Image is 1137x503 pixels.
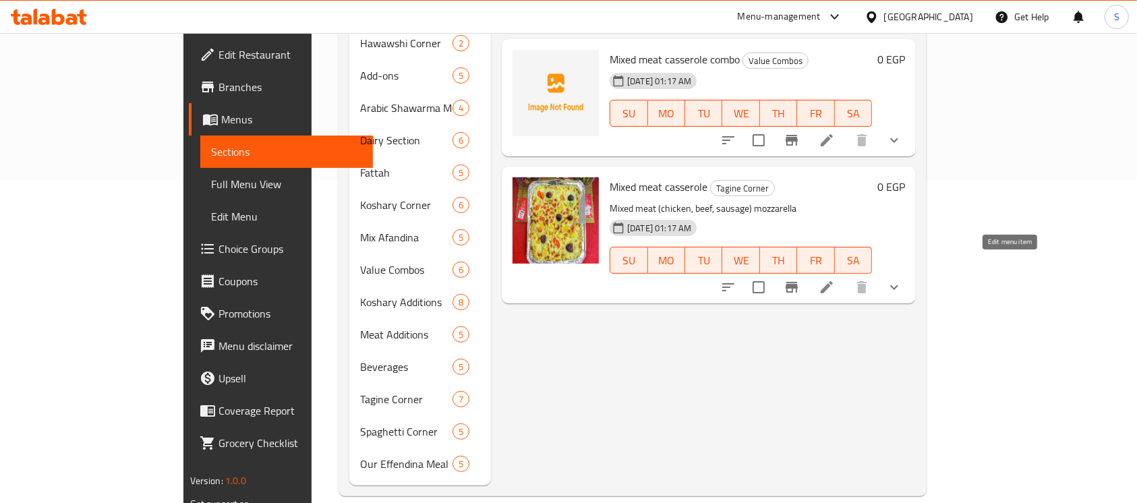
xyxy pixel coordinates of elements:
[218,370,363,386] span: Upsell
[877,177,905,196] h6: 0 EGP
[453,262,469,278] div: items
[610,177,707,197] span: Mixed meat casserole
[685,100,722,127] button: TU
[648,100,685,127] button: MO
[728,251,754,270] span: WE
[453,35,469,51] div: items
[453,37,469,50] span: 2
[360,294,453,310] span: Koshary Additions
[200,200,374,233] a: Edit Menu
[742,53,809,69] div: Value Combos
[360,456,453,472] div: Our Effendina Meal
[349,318,491,351] div: Meat Additions5
[453,67,469,84] div: items
[349,156,491,189] div: Fattah5
[189,362,374,394] a: Upsell
[453,328,469,341] span: 5
[360,132,453,148] span: Dairy Section
[360,165,453,181] span: Fattah
[189,265,374,297] a: Coupons
[453,197,469,213] div: items
[189,233,374,265] a: Choice Groups
[884,9,973,24] div: [GEOGRAPHIC_DATA]
[776,124,808,156] button: Branch-specific-item
[878,124,910,156] button: show more
[349,124,491,156] div: Dairy Section6
[189,38,374,71] a: Edit Restaurant
[349,415,491,448] div: Spaghetti Corner5
[691,104,717,123] span: TU
[349,59,491,92] div: Add-ons5
[189,394,374,427] a: Coverage Report
[453,264,469,276] span: 6
[360,100,453,116] span: Arabic Shawarma Meals Corner
[776,271,808,303] button: Branch-specific-item
[453,361,469,374] span: 5
[360,359,453,375] span: Beverages
[221,111,363,127] span: Menus
[745,126,773,154] span: Select to update
[453,458,469,471] span: 5
[610,100,647,127] button: SU
[360,326,453,343] span: Meat Additions
[453,199,469,212] span: 6
[653,104,680,123] span: MO
[453,165,469,181] div: items
[218,403,363,419] span: Coverage Report
[453,102,469,115] span: 4
[218,338,363,354] span: Menu disclaimer
[1114,9,1119,24] span: S
[360,391,453,407] div: Tagine Corner
[745,273,773,301] span: Select to update
[349,254,491,286] div: Value Combos6
[453,100,469,116] div: items
[835,247,872,274] button: SA
[728,104,754,123] span: WE
[722,247,759,274] button: WE
[349,221,491,254] div: Mix Afandina5
[218,305,363,322] span: Promotions
[722,100,759,127] button: WE
[190,472,223,490] span: Version:
[711,181,774,196] span: Tagine Corner
[360,67,453,84] span: Add-ons
[349,448,491,480] div: Our Effendina Meal5
[360,423,453,440] span: Spaghetti Corner
[610,200,872,217] p: Mixed meat (chicken, beef, sausage) mozzarella
[360,229,453,245] span: Mix Afandina
[712,271,745,303] button: sort-choices
[610,49,740,69] span: Mixed meat casserole combo
[738,9,821,25] div: Menu-management
[349,189,491,221] div: Koshary Corner6
[218,435,363,451] span: Grocery Checklist
[225,472,246,490] span: 1.0.0
[349,92,491,124] div: Arabic Shawarma Meals Corner4
[765,104,792,123] span: TH
[453,231,469,244] span: 5
[616,104,642,123] span: SU
[877,50,905,69] h6: 0 EGP
[453,167,469,179] span: 5
[453,393,469,406] span: 7
[360,197,453,213] span: Koshary Corner
[453,359,469,375] div: items
[218,273,363,289] span: Coupons
[819,132,835,148] a: Edit menu item
[616,251,642,270] span: SU
[360,35,453,51] span: Hawawshi Corner
[349,27,491,59] div: Hawawshi Corner2
[200,168,374,200] a: Full Menu View
[886,279,902,295] svg: Show Choices
[453,296,469,309] span: 8
[886,132,902,148] svg: Show Choices
[765,251,792,270] span: TH
[513,177,599,264] img: Mixed meat casserole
